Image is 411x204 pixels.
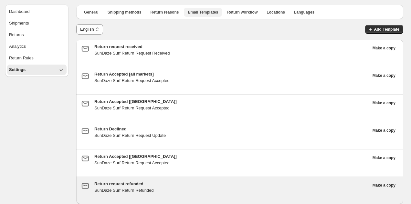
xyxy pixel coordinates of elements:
[94,181,369,187] h3: Return request refunded
[94,160,369,166] div: SunDaze Surf Return Request Accepted
[369,181,399,190] button: Clone the template
[94,153,369,160] h3: Return Accepted [[GEOGRAPHIC_DATA]]
[374,27,399,32] span: Add Template
[9,32,24,38] div: Returns
[369,126,399,135] button: Clone the template
[9,55,34,61] div: Return Rules
[227,10,258,15] span: Return workflow
[9,43,26,50] div: Analytics
[84,10,99,15] span: General
[94,50,369,56] div: SunDaze Surf Return Request Received
[373,100,395,106] span: Make a copy
[7,6,67,17] button: Dashboard
[294,10,314,15] span: Languages
[369,71,399,80] button: Clone the template
[7,65,67,75] button: Settings
[373,73,395,78] span: Make a copy
[7,18,67,28] button: Shipments
[94,77,369,84] div: SunDaze Surf Return Request Accepted
[373,46,395,51] span: Make a copy
[150,10,179,15] span: Return reasons
[369,98,399,107] button: Clone the template
[369,153,399,162] button: Clone the template
[365,25,403,34] button: Add Template
[94,126,369,132] h3: Return Declined
[94,105,369,111] div: SunDaze Surf Return Request Accepted
[369,44,399,53] button: Clone the template
[7,30,67,40] button: Returns
[373,155,395,160] span: Make a copy
[373,128,395,133] span: Make a copy
[7,41,67,52] button: Analytics
[188,10,218,15] span: Email Templates
[9,20,29,26] div: Shipments
[373,183,395,188] span: Make a copy
[94,98,369,105] h3: Return Accepted [[GEOGRAPHIC_DATA]]
[94,71,369,77] h3: Return Accepted [all markets]
[9,66,26,73] div: Settings
[9,8,30,15] div: Dashboard
[108,10,142,15] span: Shipping methods
[94,187,369,194] div: SunDaze Surf Return Refunded
[94,132,369,139] div: SunDaze Surf Return Request Update
[7,53,67,63] button: Return Rules
[94,44,369,50] h3: Return request received
[267,10,285,15] span: Locations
